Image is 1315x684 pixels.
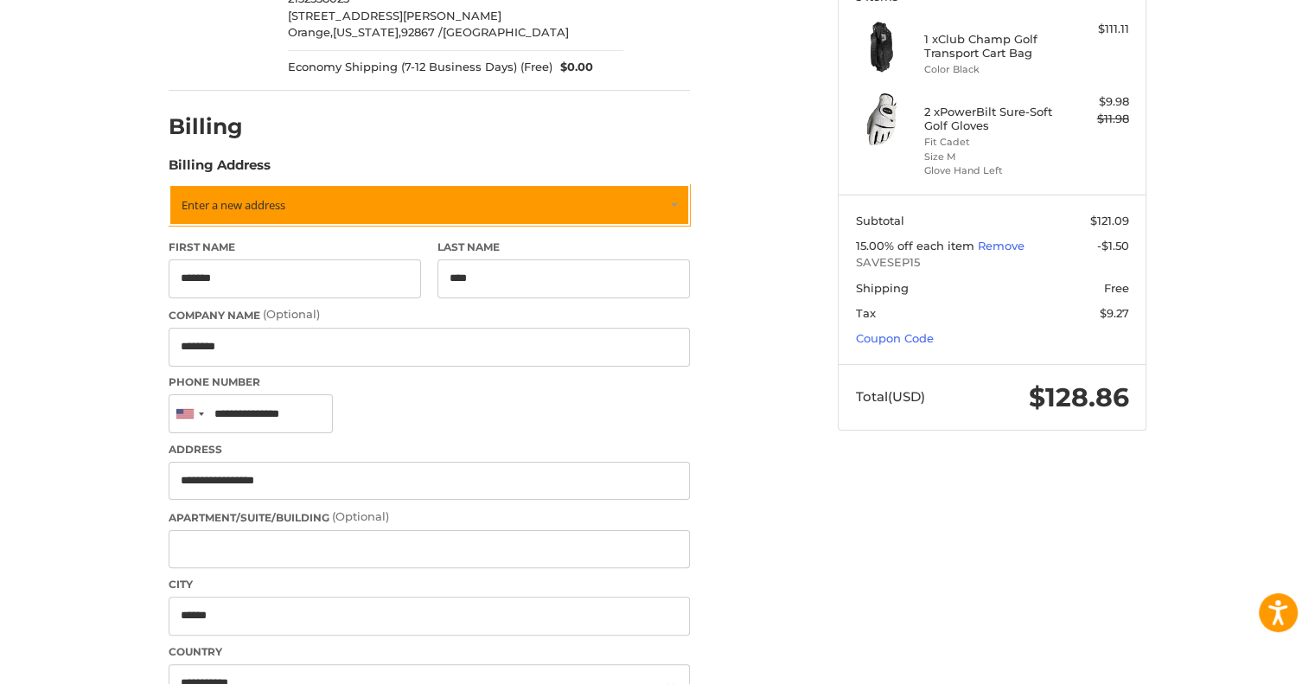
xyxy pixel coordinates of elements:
div: $9.98 [1061,93,1129,111]
span: $9.27 [1100,306,1129,320]
label: Country [169,644,690,660]
div: United States: +1 [169,395,209,432]
li: Glove Hand Left [924,163,1056,178]
span: [STREET_ADDRESS][PERSON_NAME] [288,9,501,22]
h4: 1 x Club Champ Golf Transport Cart Bag [924,32,1056,61]
span: Total (USD) [856,388,925,405]
span: SAVESEP15 [856,254,1129,272]
h2: Billing [169,113,270,140]
label: Apartment/Suite/Building [169,508,690,526]
small: (Optional) [332,509,389,523]
span: 15.00% off each item [856,239,978,253]
span: [GEOGRAPHIC_DATA] [443,25,569,39]
label: Last Name [437,240,690,255]
span: $0.00 [552,59,594,76]
label: City [169,577,690,592]
span: $128.86 [1029,381,1129,413]
span: Orange, [288,25,333,39]
a: Enter or select a different address [169,184,690,226]
li: Size M [924,150,1056,164]
span: [US_STATE], [333,25,401,39]
li: Fit Cadet [924,135,1056,150]
span: $121.09 [1090,214,1129,227]
span: Tax [856,306,876,320]
span: Economy Shipping (7-12 Business Days) (Free) [288,59,552,76]
div: $11.98 [1061,111,1129,128]
a: Remove [978,239,1025,253]
label: Phone Number [169,374,690,390]
small: (Optional) [263,307,320,321]
a: Coupon Code [856,331,934,345]
li: Color Black [924,62,1056,77]
h4: 2 x PowerBilt Sure-Soft Golf Gloves [924,105,1056,133]
span: Enter a new address [182,197,285,213]
label: Address [169,442,690,457]
span: Shipping [856,281,909,295]
span: Free [1104,281,1129,295]
span: Subtotal [856,214,904,227]
label: Company Name [169,306,690,323]
span: -$1.50 [1097,239,1129,253]
span: 92867 / [401,25,443,39]
legend: Billing Address [169,156,271,183]
div: $111.11 [1061,21,1129,38]
label: First Name [169,240,421,255]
